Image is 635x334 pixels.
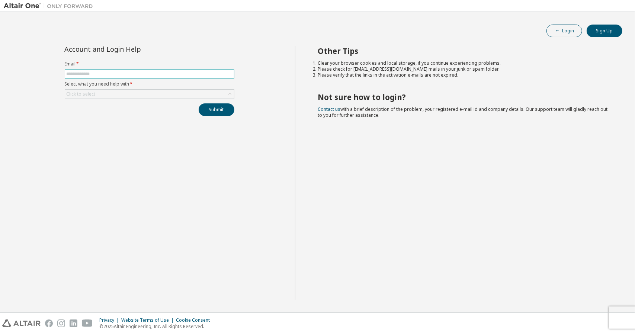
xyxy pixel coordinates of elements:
[318,72,609,78] li: Please verify that the links in the activation e-mails are not expired.
[82,319,93,327] img: youtube.svg
[65,61,234,67] label: Email
[65,90,234,99] div: Click to select
[121,317,176,323] div: Website Terms of Use
[546,25,582,37] button: Login
[67,91,96,97] div: Click to select
[318,106,607,118] span: with a brief description of the problem, your registered e-mail id and company details. Our suppo...
[70,319,77,327] img: linkedin.svg
[318,66,609,72] li: Please check for [EMAIL_ADDRESS][DOMAIN_NAME] mails in your junk or spam folder.
[587,25,622,37] button: Sign Up
[4,2,97,10] img: Altair One
[65,46,201,52] div: Account and Login Help
[318,92,609,102] h2: Not sure how to login?
[57,319,65,327] img: instagram.svg
[99,323,214,330] p: © 2025 Altair Engineering, Inc. All Rights Reserved.
[318,46,609,56] h2: Other Tips
[318,106,340,112] a: Contact us
[2,319,41,327] img: altair_logo.svg
[176,317,214,323] div: Cookie Consent
[199,103,234,116] button: Submit
[45,319,53,327] img: facebook.svg
[65,81,234,87] label: Select what you need help with
[99,317,121,323] div: Privacy
[318,60,609,66] li: Clear your browser cookies and local storage, if you continue experiencing problems.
